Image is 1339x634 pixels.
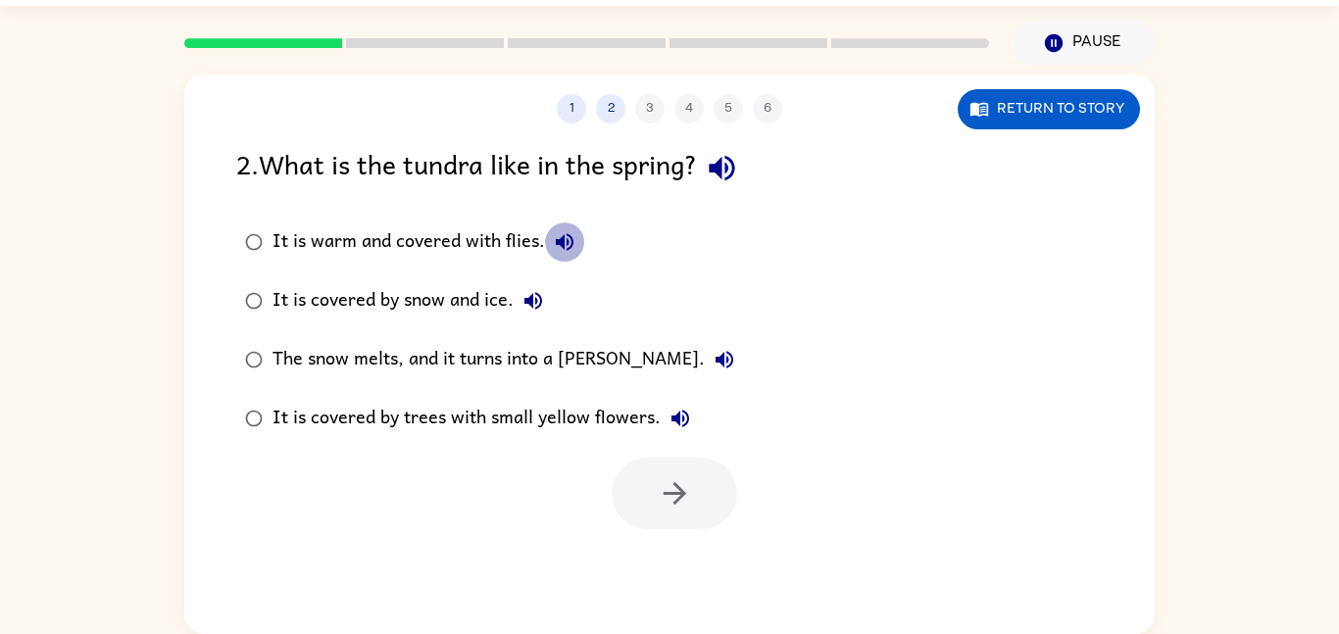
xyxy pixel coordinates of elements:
button: 1 [557,94,586,123]
button: It is warm and covered with flies. [545,222,584,262]
div: It is warm and covered with flies. [273,222,584,262]
button: It is covered by trees with small yellow flowers. [661,399,700,438]
button: Return to story [958,89,1140,129]
button: It is covered by snow and ice. [514,281,553,320]
button: Pause [1013,21,1155,66]
div: 2 . What is the tundra like in the spring? [236,143,1103,193]
div: It is covered by trees with small yellow flowers. [273,399,700,438]
div: The snow melts, and it turns into a [PERSON_NAME]. [273,340,744,379]
button: 2 [596,94,625,123]
button: The snow melts, and it turns into a [PERSON_NAME]. [705,340,744,379]
div: It is covered by snow and ice. [273,281,553,320]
